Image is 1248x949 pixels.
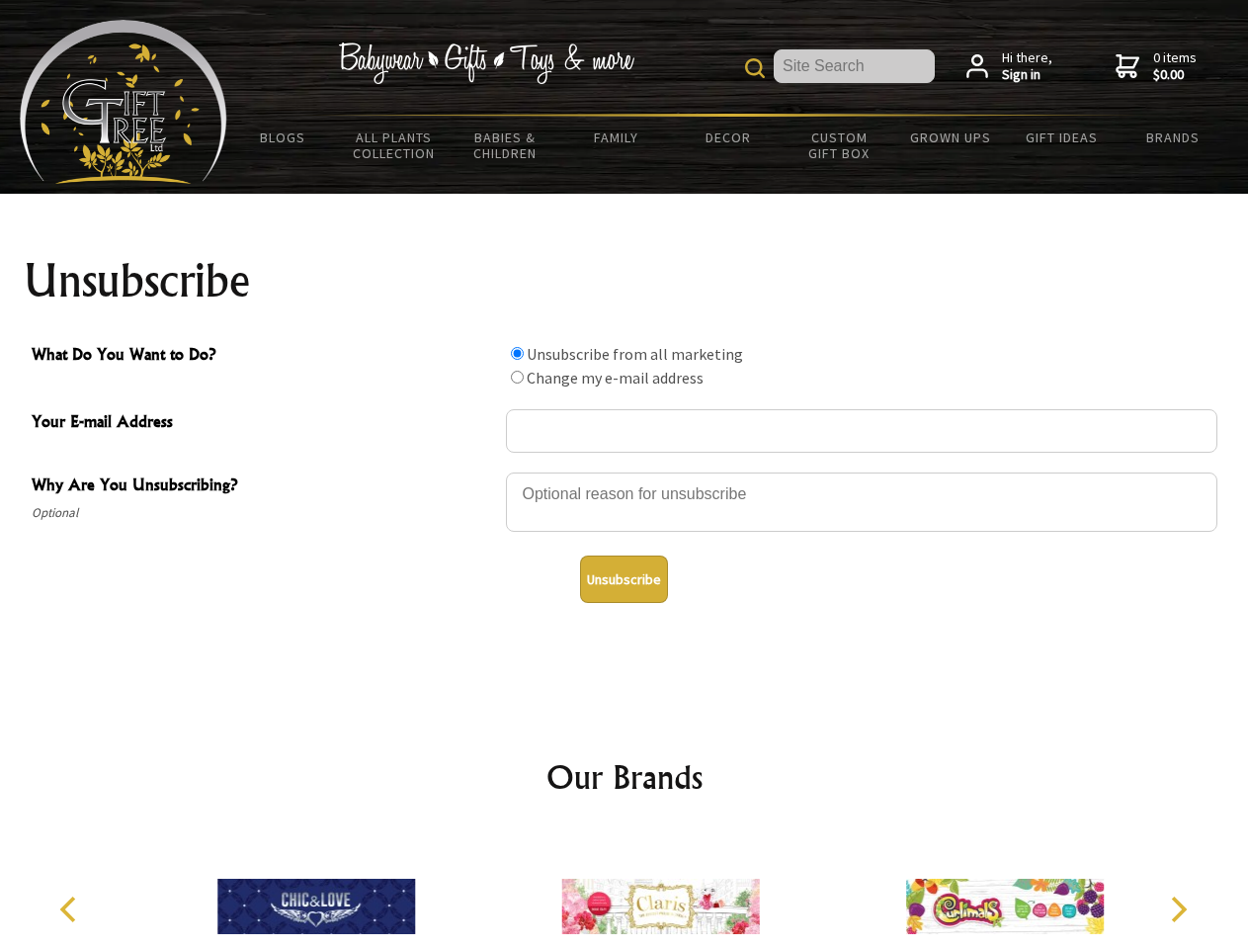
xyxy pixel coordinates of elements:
a: Hi there,Sign in [966,49,1052,84]
input: Site Search [774,49,935,83]
a: Babies & Children [450,117,561,174]
a: BLOGS [227,117,339,158]
img: product search [745,58,765,78]
button: Next [1156,888,1200,931]
label: Unsubscribe from all marketing [527,344,743,364]
h2: Our Brands [40,753,1209,801]
a: Gift Ideas [1006,117,1118,158]
button: Previous [49,888,93,931]
a: Custom Gift Box [784,117,895,174]
a: Decor [672,117,784,158]
a: 0 items$0.00 [1116,49,1197,84]
button: Unsubscribe [580,556,668,603]
span: Hi there, [1002,49,1052,84]
h1: Unsubscribe [24,257,1225,304]
span: 0 items [1153,48,1197,84]
img: Babyware - Gifts - Toys and more... [20,20,227,184]
label: Change my e-mail address [527,368,704,388]
input: What Do You Want to Do? [511,371,524,384]
strong: Sign in [1002,66,1052,84]
strong: $0.00 [1153,66,1197,84]
span: Your E-mail Address [32,409,496,438]
a: All Plants Collection [339,117,451,174]
span: What Do You Want to Do? [32,342,496,371]
a: Family [561,117,673,158]
span: Why Are You Unsubscribing? [32,473,496,501]
input: Your E-mail Address [506,409,1217,453]
img: Babywear - Gifts - Toys & more [338,43,634,84]
textarea: Why Are You Unsubscribing? [506,473,1217,532]
a: Grown Ups [894,117,1006,158]
a: Brands [1118,117,1229,158]
input: What Do You Want to Do? [511,347,524,360]
span: Optional [32,501,496,525]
